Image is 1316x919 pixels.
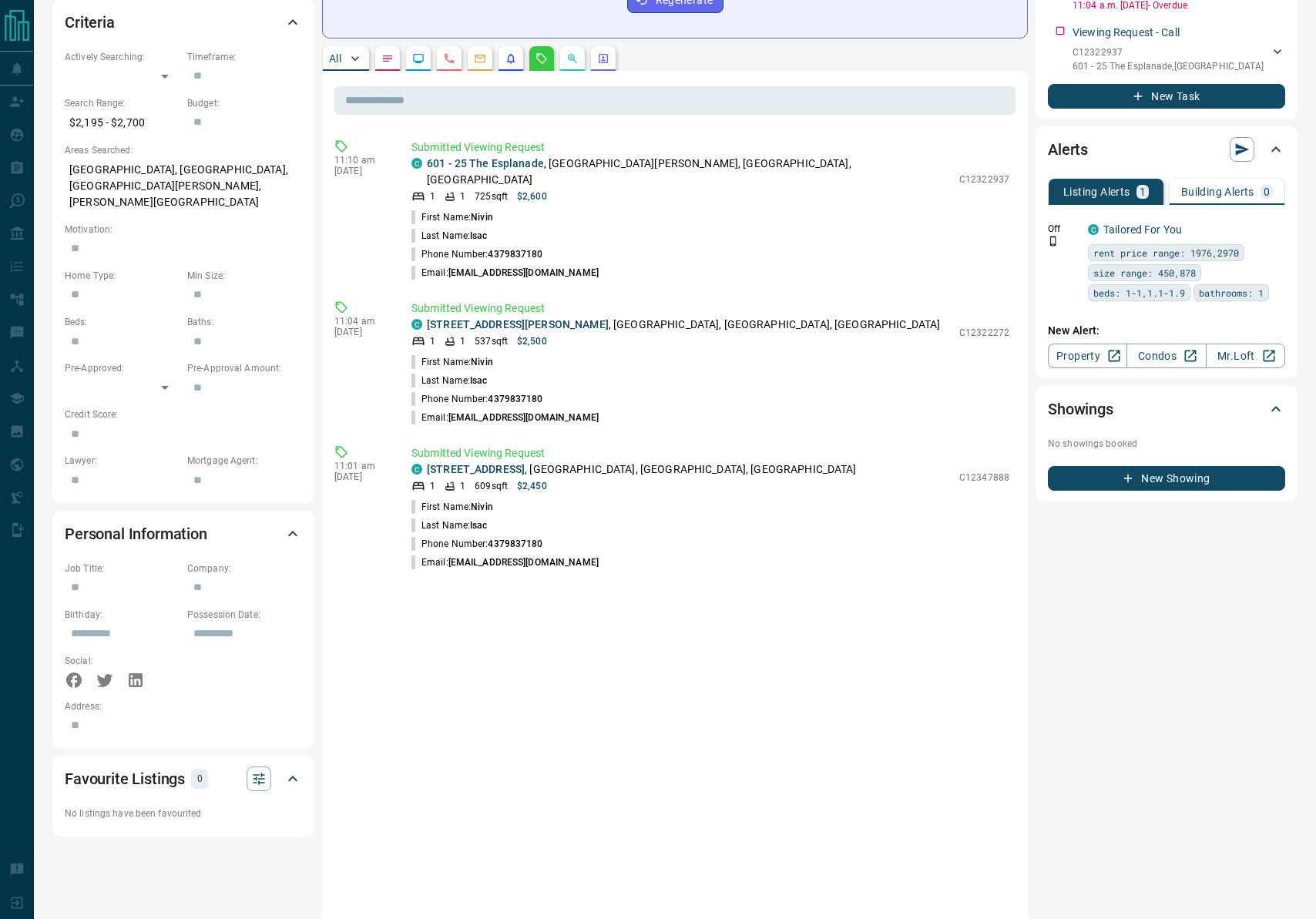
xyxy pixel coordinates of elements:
[65,361,180,375] p: Pre-Approved:
[460,334,465,348] p: 1
[1073,42,1285,76] div: C12322937601 - 25 The Esplanade,[GEOGRAPHIC_DATA]
[187,96,302,110] p: Budget:
[65,223,302,236] p: Motivation:
[1073,59,1264,73] p: 601 - 25 The Esplanade , [GEOGRAPHIC_DATA]
[1048,137,1088,162] h2: Alerts
[411,445,1009,461] p: Submitted Viewing Request
[475,334,508,348] p: 537 sqft
[1048,437,1285,451] p: No showings booked
[488,394,542,404] span: 4379837180
[65,608,180,622] p: Birthday:
[65,96,180,110] p: Search Range:
[471,501,493,512] span: Nivin
[1181,186,1254,197] p: Building Alerts
[334,327,388,337] p: [DATE]
[65,10,115,35] h2: Criteria
[474,52,486,65] svg: Emails
[1140,186,1146,197] p: 1
[443,52,455,65] svg: Calls
[65,454,180,468] p: Lawyer:
[411,158,422,169] div: condos.ca
[65,143,302,157] p: Areas Searched:
[411,411,599,424] p: Email:
[470,230,487,241] span: Isac
[1093,245,1239,260] span: rent price range: 1976,2970
[488,538,542,549] span: 4379837180
[1093,285,1185,300] span: beds: 1-1,1.1-1.9
[65,654,180,668] p: Social:
[411,392,543,406] p: Phone Number:
[65,110,180,136] p: $2,195 - $2,700
[475,479,508,493] p: 609 sqft
[65,408,302,421] p: Credit Score:
[448,267,599,278] span: [EMAIL_ADDRESS][DOMAIN_NAME]
[505,52,517,65] svg: Listing Alerts
[535,52,548,65] svg: Requests
[1063,186,1130,197] p: Listing Alerts
[411,300,1009,317] p: Submitted Viewing Request
[566,52,579,65] svg: Opportunities
[411,355,493,369] p: First Name:
[1048,391,1285,428] div: Showings
[411,374,488,387] p: Last Name:
[597,52,609,65] svg: Agent Actions
[1073,45,1264,59] p: C12322937
[411,229,488,243] p: Last Name:
[1048,84,1285,109] button: New Task
[187,562,302,575] p: Company:
[1048,344,1127,368] a: Property
[187,608,302,622] p: Possession Date:
[65,766,185,791] h2: Favourite Listings
[959,326,1009,340] p: C12322272
[427,317,940,333] p: , [GEOGRAPHIC_DATA], [GEOGRAPHIC_DATA], [GEOGRAPHIC_DATA]
[517,190,547,203] p: $2,600
[460,479,465,493] p: 1
[411,247,543,261] p: Phone Number:
[65,807,302,820] p: No listings have been favourited
[411,555,599,569] p: Email:
[187,454,302,468] p: Mortgage Agent:
[411,464,422,475] div: condos.ca
[334,166,388,176] p: [DATE]
[1199,285,1264,300] span: bathrooms: 1
[1048,222,1079,236] p: Off
[411,266,599,280] p: Email:
[959,471,1009,485] p: C12347888
[65,562,180,575] p: Job Title:
[334,155,388,166] p: 11:10 am
[411,139,1009,156] p: Submitted Viewing Request
[470,375,487,386] span: Isac
[65,4,302,41] div: Criteria
[334,316,388,327] p: 11:04 am
[471,212,493,223] span: Nivin
[1103,223,1182,236] a: Tailored For You
[65,760,302,797] div: Favourite Listings0
[448,557,599,568] span: [EMAIL_ADDRESS][DOMAIN_NAME]
[411,319,422,330] div: condos.ca
[1048,131,1285,168] div: Alerts
[412,52,425,65] svg: Lead Browsing Activity
[517,334,547,348] p: $2,500
[187,315,302,329] p: Baths:
[470,520,487,531] span: Isac
[65,699,302,713] p: Address:
[65,50,180,64] p: Actively Searching:
[1048,323,1285,339] p: New Alert:
[430,479,435,493] p: 1
[187,269,302,283] p: Min Size:
[65,157,302,215] p: [GEOGRAPHIC_DATA], [GEOGRAPHIC_DATA], [GEOGRAPHIC_DATA][PERSON_NAME], [PERSON_NAME][GEOGRAPHIC_DATA]
[488,249,542,260] span: 4379837180
[334,471,388,482] p: [DATE]
[187,361,302,375] p: Pre-Approval Amount:
[65,522,207,546] h2: Personal Information
[1048,397,1113,421] h2: Showings
[381,52,394,65] svg: Notes
[427,318,609,330] a: [STREET_ADDRESS][PERSON_NAME]
[1048,236,1059,247] svg: Push Notification Only
[448,412,599,423] span: [EMAIL_ADDRESS][DOMAIN_NAME]
[430,190,435,203] p: 1
[1093,265,1196,280] span: size range: 450,878
[334,461,388,471] p: 11:01 am
[475,190,508,203] p: 725 sqft
[471,357,493,367] span: Nivin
